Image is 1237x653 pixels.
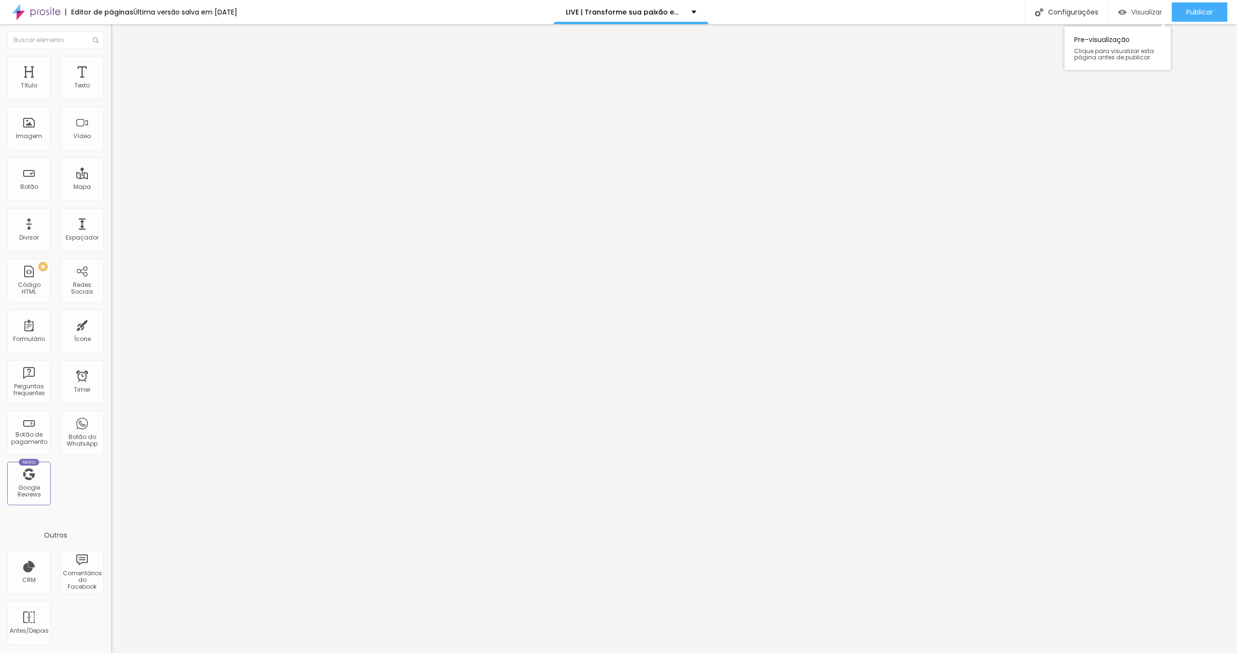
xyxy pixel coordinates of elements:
span: Publicar [1186,8,1213,16]
div: Pre-visualização [1064,27,1171,70]
span: Visualizar [1131,8,1162,16]
div: Título [21,82,37,89]
div: Imagem [16,133,42,140]
div: Código HTML [10,282,48,296]
div: Espaçador [66,234,99,241]
div: Botão [20,184,38,190]
div: Antes/Depois [10,627,48,634]
div: Ícone [74,336,91,342]
span: Clique para visualizar esta página antes de publicar. [1074,48,1161,60]
p: LIVE | Transforme sua paixão em lucro [566,9,684,15]
div: Formulário [13,336,45,342]
div: Comentários do Facebook [63,570,101,591]
button: Publicar [1172,2,1227,22]
div: Última versão salva em [DATE] [133,9,237,15]
button: Visualizar [1108,2,1172,22]
div: Botão de pagamento [10,431,48,445]
div: Editor de páginas [65,9,133,15]
div: Botão do WhatsApp [63,434,101,448]
div: Perguntas frequentes [10,383,48,397]
div: CRM [22,577,36,583]
div: Divisor [19,234,39,241]
div: Google Reviews [10,484,48,498]
div: Texto [74,82,90,89]
img: Icone [93,37,99,43]
div: Redes Sociais [63,282,101,296]
div: Mapa [73,184,91,190]
iframe: Editor [111,24,1237,653]
input: Buscar elemento [7,31,104,49]
div: Timer [74,386,90,393]
img: Icone [1035,8,1043,16]
div: Vídeo [73,133,91,140]
div: Novo [19,459,40,466]
img: view-1.svg [1118,8,1126,16]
